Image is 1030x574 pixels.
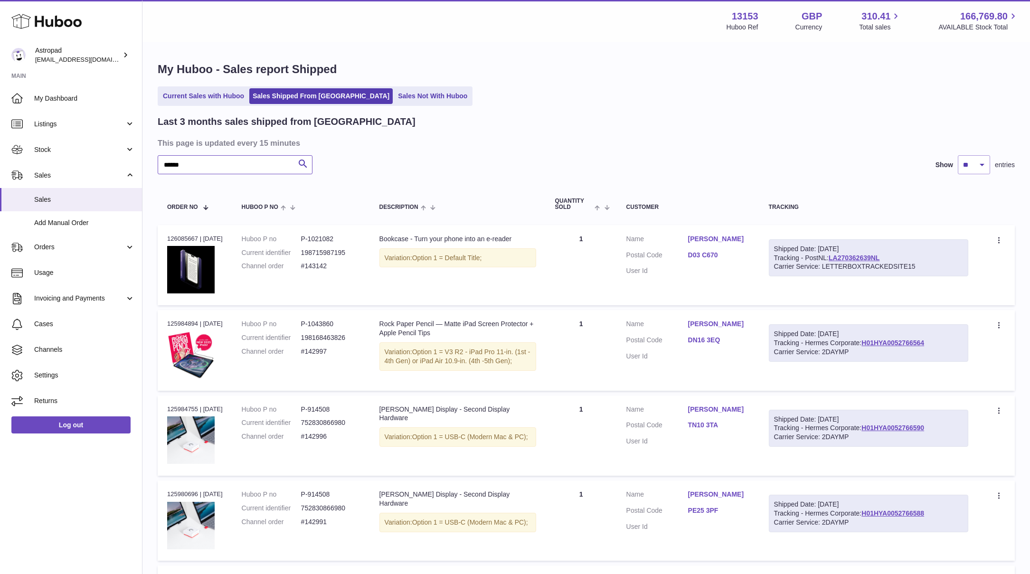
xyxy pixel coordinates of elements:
div: Tracking [769,204,969,210]
dt: Name [626,235,688,246]
span: Add Manual Order [34,218,135,227]
dd: 752830866980 [301,504,360,513]
a: 310.41 Total sales [859,10,901,32]
span: entries [995,160,1015,169]
a: PE25 3PF [688,506,750,515]
div: Variation: [379,513,536,532]
dt: Huboo P no [242,235,301,244]
div: Carrier Service: 2DAYMP [774,433,964,442]
div: 126085667 | [DATE] [167,235,223,243]
div: [PERSON_NAME] Display - Second Display Hardware [379,490,536,508]
dt: Current identifier [242,248,301,257]
strong: 13153 [732,10,758,23]
div: [PERSON_NAME] Display - Second Display Hardware [379,405,536,423]
div: Carrier Service: 2DAYMP [774,348,964,357]
a: [PERSON_NAME] [688,405,750,414]
dd: P-914508 [301,405,360,414]
span: Quantity Sold [555,198,593,210]
span: Option 1 = USB-C (Modern Mac & PC); [412,433,528,441]
dd: 752830866980 [301,418,360,427]
div: Rock Paper Pencil — Matte iPad Screen Protector + Apple Pencil Tips [379,320,536,338]
div: Astropad [35,46,121,64]
span: Listings [34,120,125,129]
dt: Current identifier [242,418,301,427]
dd: P-1043860 [301,320,360,329]
dd: 198168463826 [301,333,360,342]
span: Order No [167,204,198,210]
span: Sales [34,171,125,180]
dt: Name [626,405,688,416]
div: Currency [795,23,822,32]
div: Shipped Date: [DATE] [774,245,964,254]
td: 1 [546,395,617,476]
span: AVAILABLE Stock Total [938,23,1019,32]
a: LA270362639NL [829,254,879,262]
span: Option 1 = Default Title; [412,254,482,262]
h2: Last 3 months sales shipped from [GEOGRAPHIC_DATA] [158,115,416,128]
dt: Channel order [242,262,301,271]
a: 166,769.80 AVAILABLE Stock Total [938,10,1019,32]
div: Tracking - Hermes Corporate: [769,410,969,447]
div: Shipped Date: [DATE] [774,329,964,339]
a: H01HYA0052766590 [861,424,924,432]
span: Sales [34,195,135,204]
h3: This page is updated every 15 minutes [158,138,1012,148]
div: 125984894 | [DATE] [167,320,223,328]
h1: My Huboo - Sales report Shipped [158,62,1015,77]
div: Shipped Date: [DATE] [774,415,964,424]
img: 2025-IPADS.jpg [167,331,215,379]
span: Invoicing and Payments [34,294,125,303]
div: Tracking - PostNL: [769,239,969,277]
span: My Dashboard [34,94,135,103]
span: [EMAIL_ADDRESS][DOMAIN_NAME] [35,56,140,63]
a: H01HYA0052766588 [861,509,924,517]
dd: 198715987195 [301,248,360,257]
div: Variation: [379,248,536,268]
span: Orders [34,243,125,252]
span: Usage [34,268,135,277]
strong: GBP [802,10,822,23]
a: TN10 3TA [688,421,750,430]
dt: Name [626,490,688,501]
span: Cases [34,320,135,329]
dt: User Id [626,522,688,531]
div: Carrier Service: LETTERBOXTRACKEDSITE15 [774,262,964,271]
dt: Name [626,320,688,331]
span: Description [379,204,418,210]
div: Shipped Date: [DATE] [774,500,964,509]
span: Returns [34,396,135,405]
a: [PERSON_NAME] [688,320,750,329]
div: Variation: [379,342,536,371]
div: Carrier Service: 2DAYMP [774,518,964,527]
dt: Postal Code [626,336,688,347]
dd: P-1021082 [301,235,360,244]
dt: Postal Code [626,506,688,518]
img: Hero-iPhone.jpg [167,246,215,293]
a: Log out [11,416,131,433]
dt: Current identifier [242,333,301,342]
span: Stock [34,145,125,154]
img: matt@astropad.com [11,48,26,62]
span: Huboo P no [242,204,278,210]
dt: Channel order [242,347,301,356]
a: D03 C670 [688,251,750,260]
a: [PERSON_NAME] [688,235,750,244]
td: 1 [546,480,617,561]
label: Show [936,160,953,169]
a: Sales Not With Huboo [395,88,471,104]
dd: P-914508 [301,490,360,499]
dt: Postal Code [626,421,688,432]
div: Variation: [379,427,536,447]
a: Sales Shipped From [GEOGRAPHIC_DATA] [249,88,393,104]
dt: User Id [626,437,688,446]
a: DN16 3EQ [688,336,750,345]
dt: Huboo P no [242,490,301,499]
span: Channels [34,345,135,354]
dd: #142996 [301,432,360,441]
span: 310.41 [861,10,890,23]
div: Huboo Ref [727,23,758,32]
dt: Current identifier [242,504,301,513]
span: Option 1 = USB-C (Modern Mac & PC); [412,518,528,526]
dt: User Id [626,266,688,275]
div: Bookcase - Turn your phone into an e-reader [379,235,536,244]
